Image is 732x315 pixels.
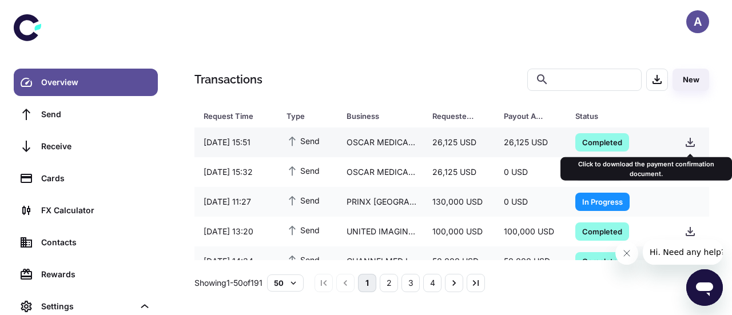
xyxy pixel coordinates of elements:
div: 50,000 USD [423,250,495,272]
span: Hi. Need any help? [7,8,82,17]
button: New [673,69,709,91]
div: Payout Amount [504,108,547,124]
span: Requested Amount [432,108,490,124]
div: Receive [41,140,151,153]
div: [DATE] 15:51 [194,131,277,153]
p: Showing 1-50 of 191 [194,277,262,289]
span: In Progress [575,196,630,207]
h1: Transactions [194,71,262,88]
div: 26,125 USD [495,131,566,153]
div: 100,000 USD [423,221,495,242]
div: 26,125 USD [423,131,495,153]
iframe: Button to launch messaging window [686,269,723,306]
div: Type [287,108,318,124]
div: [DATE] 15:32 [194,161,277,183]
button: 50 [267,274,304,292]
iframe: Message from company [643,240,723,265]
div: CHANNELMED IMPORT AND EXPORT CORPORATION LIMITED [337,250,423,272]
div: 0 USD [495,191,566,213]
div: UNITED IMAGING HEALTHCARE HONG KONG LIMITED [337,221,423,242]
div: Overview [41,76,151,89]
span: Send [287,134,320,147]
a: Overview [14,69,158,96]
iframe: Close message [615,242,638,265]
div: 130,000 USD [423,191,495,213]
div: [DATE] 11:27 [194,191,277,213]
span: Send [287,194,320,206]
div: 26,125 USD [423,161,495,183]
span: Request Time [204,108,273,124]
button: Go to page 2 [380,274,398,292]
span: Send [287,164,320,177]
a: Rewards [14,261,158,288]
span: Send [287,253,320,266]
div: Request Time [204,108,258,124]
div: Send [41,108,151,121]
div: [DATE] 14:34 [194,250,277,272]
div: Contacts [41,236,151,249]
div: FX Calculator [41,204,151,217]
a: Cards [14,165,158,192]
button: Go to page 3 [401,274,420,292]
div: 0 USD [495,161,566,183]
span: Completed [575,255,629,266]
button: Go to last page [467,274,485,292]
div: [DATE] 13:20 [194,221,277,242]
button: A [686,10,709,33]
span: Payout Amount [504,108,562,124]
div: Status [575,108,647,124]
div: Settings [41,300,134,313]
span: Type [287,108,333,124]
div: Requested Amount [432,108,475,124]
div: PRINX [GEOGRAPHIC_DATA] ([GEOGRAPHIC_DATA]) TIRE CO. LTD [337,191,423,213]
a: Receive [14,133,158,160]
span: Send [287,224,320,236]
button: Go to page 4 [423,274,441,292]
span: Status [575,108,662,124]
span: Completed [575,225,629,237]
a: Send [14,101,158,128]
div: Cards [41,172,151,185]
div: 50,000 USD [495,250,566,272]
button: page 1 [358,274,376,292]
div: Rewards [41,268,151,281]
div: OSCAR MEDICARE PRIVATE LIMITED [337,161,423,183]
div: OSCAR MEDICARE PRIVATE LIMITED [337,131,423,153]
nav: pagination navigation [313,274,487,292]
span: Completed [575,136,629,147]
a: Contacts [14,229,158,256]
div: 100,000 USD [495,221,566,242]
button: Go to next page [445,274,463,292]
div: Click to download the payment confirmation document. [560,157,732,181]
a: FX Calculator [14,197,158,224]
